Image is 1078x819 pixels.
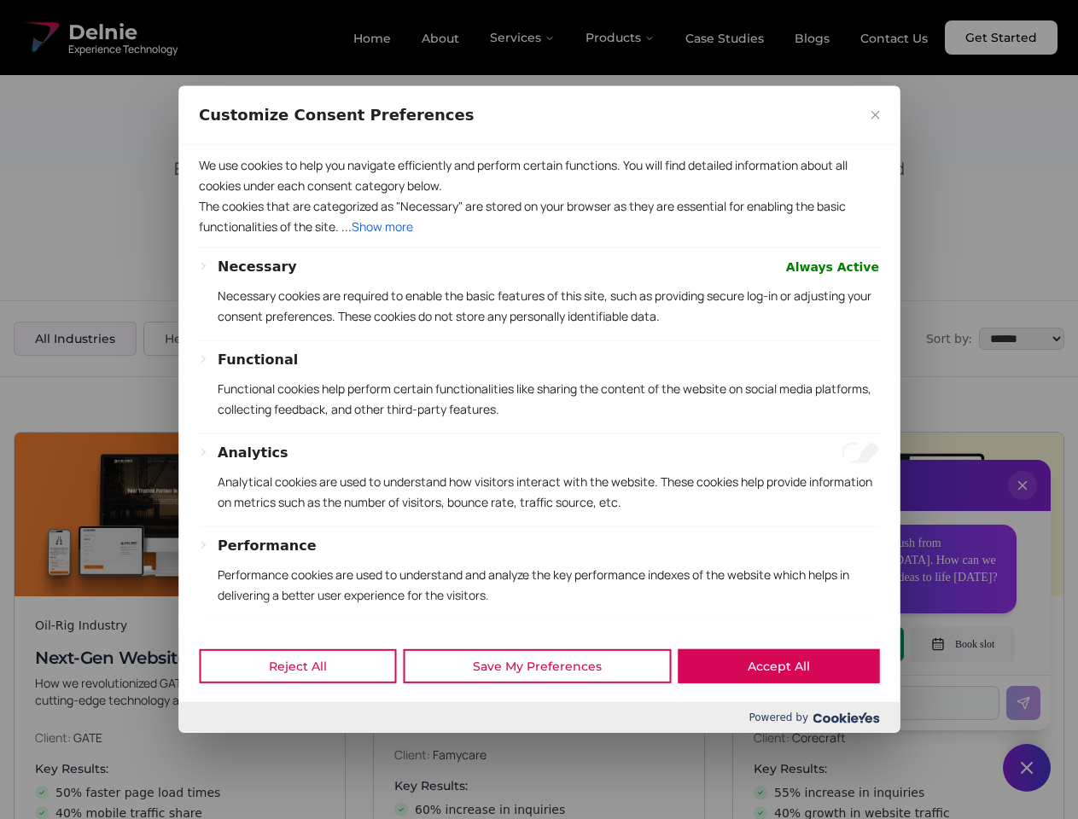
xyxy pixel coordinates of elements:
[842,443,879,463] input: Enable Analytics
[403,649,671,683] button: Save My Preferences
[678,649,879,683] button: Accept All
[178,702,900,733] div: Powered by
[218,443,288,463] button: Analytics
[218,379,879,420] p: Functional cookies help perform certain functionalities like sharing the content of the website o...
[199,105,474,125] span: Customize Consent Preferences
[218,565,879,606] p: Performance cookies are used to understand and analyze the key performance indexes of the website...
[218,472,879,513] p: Analytical cookies are used to understand how visitors interact with the website. These cookies h...
[218,536,317,556] button: Performance
[218,257,297,277] button: Necessary
[786,257,879,277] span: Always Active
[199,649,396,683] button: Reject All
[199,196,879,237] p: The cookies that are categorized as "Necessary" are stored on your browser as they are essential ...
[813,712,879,723] img: Cookieyes logo
[218,286,879,327] p: Necessary cookies are required to enable the basic features of this site, such as providing secur...
[199,155,879,196] p: We use cookies to help you navigate efficiently and perform certain functions. You will find deta...
[218,350,298,370] button: Functional
[871,111,879,119] img: Close
[352,217,413,237] button: Show more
